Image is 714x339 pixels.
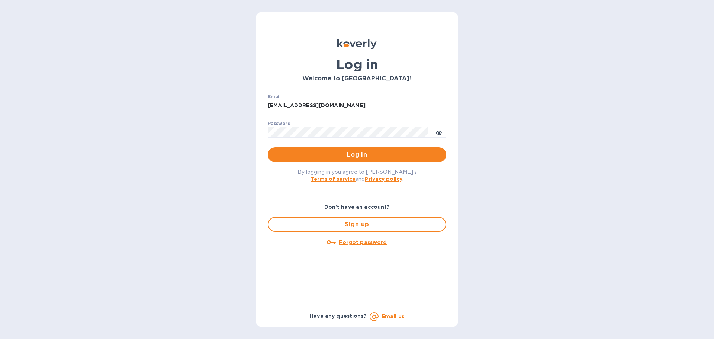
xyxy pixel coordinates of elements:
[268,75,446,82] h3: Welcome to [GEOGRAPHIC_DATA]!
[382,313,404,319] a: Email us
[268,95,281,99] label: Email
[268,217,446,232] button: Sign up
[274,150,440,159] span: Log in
[311,176,356,182] a: Terms of service
[365,176,402,182] a: Privacy policy
[268,147,446,162] button: Log in
[324,204,390,210] b: Don't have an account?
[310,313,367,319] b: Have any questions?
[431,125,446,140] button: toggle password visibility
[339,239,387,245] u: Forgot password
[268,100,446,111] input: Enter email address
[337,39,377,49] img: Koverly
[274,220,440,229] span: Sign up
[297,169,417,182] span: By logging in you agree to [PERSON_NAME]'s and .
[268,121,290,126] label: Password
[268,57,446,72] h1: Log in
